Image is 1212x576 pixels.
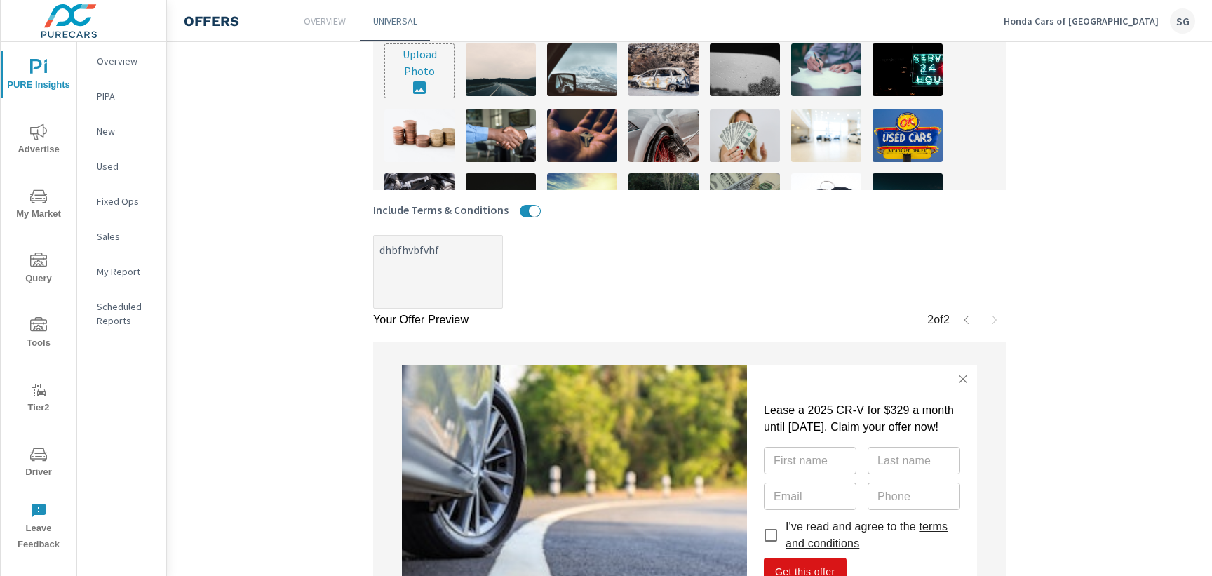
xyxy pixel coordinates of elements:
img: description [628,173,699,226]
p: Scheduled Reports [97,300,155,328]
span: Tools [5,317,72,351]
h4: Offers [184,13,239,29]
p: New [97,124,155,138]
span: Driver [5,446,72,481]
img: description [547,43,617,96]
span: Leave Feedback [5,502,72,553]
p: 2 of 2 [927,312,950,328]
p: Overview [97,54,155,68]
span: Query [5,253,72,287]
span: My Market [5,188,72,222]
textarea: dhbfhvbfvhf [374,238,502,308]
img: description [791,43,861,96]
div: New [77,121,166,142]
img: description [873,109,943,162]
input: Last name [868,447,960,474]
img: description [873,43,943,96]
button: Include Terms & Conditions [529,205,540,217]
div: Overview [77,51,166,72]
span: Tier2 [5,382,72,416]
p: Honda Cars of [GEOGRAPHIC_DATA] [1004,15,1159,27]
img: description [466,109,536,162]
div: nav menu [1,42,76,558]
div: Sales [77,226,166,247]
p: Used [97,159,155,173]
p: Universal [373,14,417,28]
img: description [384,109,454,162]
img: description [791,109,861,162]
img: description [547,109,617,162]
input: Phone [868,483,960,510]
p: Fixed Ops [97,194,155,208]
img: description [791,173,861,226]
p: Your Offer Preview [373,312,469,328]
div: Scheduled Reports [77,296,166,331]
div: SG [1170,8,1195,34]
img: description [628,43,699,96]
img: description [547,173,617,226]
input: Email [764,483,856,510]
img: description [384,173,454,226]
input: First name [764,447,856,474]
img: description [466,43,536,96]
p: I've read and agree to the [786,518,949,552]
div: Used [77,156,166,177]
h3: Lease a 2025 CR-V for $329 a month until [DATE]. Claim your offer now! [764,402,960,436]
p: Overview [304,14,346,28]
div: PIPA [77,86,166,107]
span: Include Terms & Conditions [373,201,509,218]
p: My Report [97,264,155,279]
img: description [873,173,943,226]
img: description [710,43,780,96]
img: description [628,109,699,162]
div: Fixed Ops [77,191,166,212]
p: Sales [97,229,155,243]
div: My Report [77,261,166,282]
img: description [466,173,536,226]
span: PURE Insights [5,59,72,93]
img: description [710,173,780,226]
span: Advertise [5,123,72,158]
a: terms and conditions [786,521,948,549]
img: description [710,109,780,162]
p: PIPA [97,89,155,103]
